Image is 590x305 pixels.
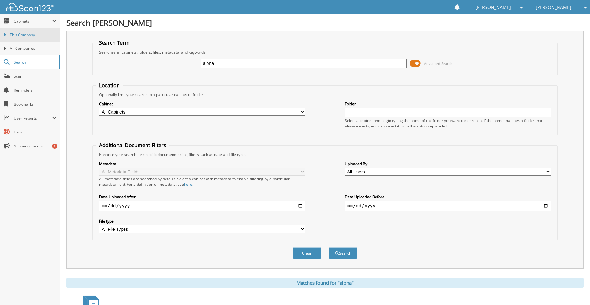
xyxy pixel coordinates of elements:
[14,101,57,107] span: Bookmarks
[10,46,57,51] span: All Companies
[14,60,56,65] span: Search
[536,5,571,9] span: [PERSON_NAME]
[345,194,551,199] label: Date Uploaded Before
[99,201,305,211] input: start
[96,142,169,149] legend: Additional Document Filters
[6,3,54,11] img: scan123-logo-white.svg
[99,101,305,107] label: Cabinet
[329,247,357,259] button: Search
[293,247,321,259] button: Clear
[14,115,52,121] span: User Reports
[14,129,57,135] span: Help
[10,32,57,38] span: This Company
[345,201,551,211] input: end
[14,18,52,24] span: Cabinets
[96,39,133,46] legend: Search Term
[96,49,554,55] div: Searches all cabinets, folders, files, metadata, and keywords
[345,101,551,107] label: Folder
[96,82,123,89] legend: Location
[14,74,57,79] span: Scan
[345,118,551,129] div: Select a cabinet and begin typing the name of the folder you want to search in. If the name match...
[66,278,584,288] div: Matches found for "alpha"
[99,194,305,199] label: Date Uploaded After
[96,92,554,97] div: Optionally limit your search to a particular cabinet or folder
[14,88,57,93] span: Reminders
[66,17,584,28] h1: Search [PERSON_NAME]
[96,152,554,157] div: Enhance your search for specific documents using filters such as date and file type.
[475,5,511,9] span: [PERSON_NAME]
[52,144,57,149] div: 2
[99,218,305,224] label: File type
[99,176,305,187] div: All metadata fields are searched by default. Select a cabinet with metadata to enable filtering b...
[345,161,551,166] label: Uploaded By
[424,61,452,66] span: Advanced Search
[99,161,305,166] label: Metadata
[184,182,192,187] a: here
[14,143,57,149] span: Announcements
